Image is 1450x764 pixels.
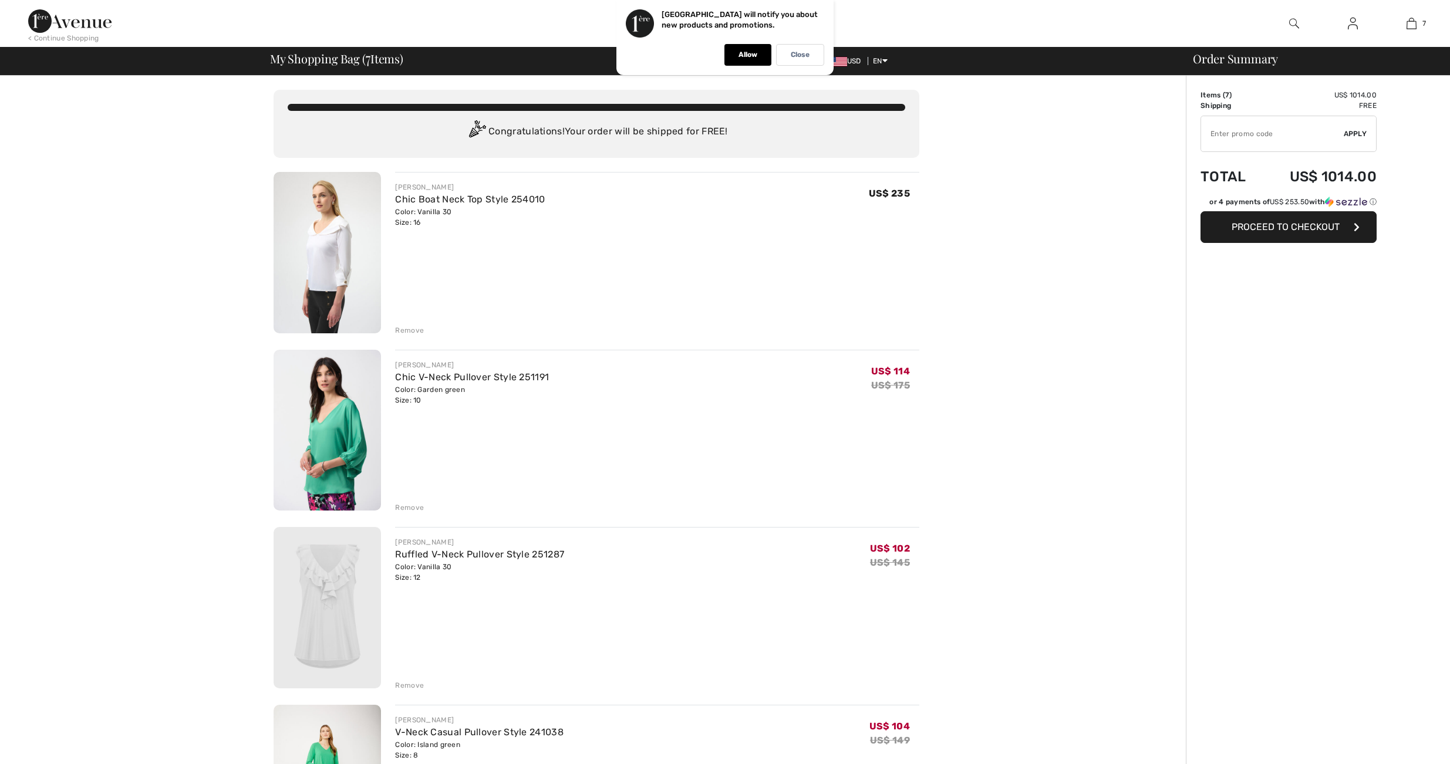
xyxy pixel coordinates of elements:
span: USD [828,57,866,65]
td: US$ 1014.00 [1261,157,1377,197]
span: 7 [1422,18,1426,29]
div: [PERSON_NAME] [395,360,549,370]
div: Color: Vanilla 30 Size: 12 [395,562,564,583]
span: Apply [1344,129,1367,139]
div: Remove [395,680,424,691]
img: My Info [1348,16,1358,31]
span: EN [873,57,888,65]
a: Ruffled V-Neck Pullover Style 251287 [395,549,564,560]
a: V-Neck Casual Pullover Style 241038 [395,726,564,738]
span: US$ 102 [870,543,910,554]
div: or 4 payments of with [1209,197,1377,207]
td: Shipping [1201,100,1261,111]
s: US$ 175 [871,380,910,391]
span: US$ 235 [869,188,910,199]
div: Remove [395,325,424,336]
div: Color: Garden green Size: 10 [395,384,549,405]
div: Remove [395,502,424,513]
div: [PERSON_NAME] [395,537,564,547]
img: Chic Boat Neck Top Style 254010 [274,172,381,333]
div: [PERSON_NAME] [395,182,545,192]
div: Color: Vanilla 30 Size: 16 [395,207,545,228]
img: Congratulation2.svg [465,120,488,144]
span: My Shopping Bag ( Items) [270,53,403,65]
img: US Dollar [828,57,847,66]
span: 7 [366,50,370,65]
div: [PERSON_NAME] [395,715,564,725]
td: Items ( ) [1201,90,1261,100]
div: or 4 payments ofUS$ 253.50withSezzle Click to learn more about Sezzle [1201,197,1377,211]
td: US$ 1014.00 [1261,90,1377,100]
img: Sezzle [1325,197,1367,207]
a: Chic Boat Neck Top Style 254010 [395,194,545,205]
a: 7 [1382,16,1440,31]
s: US$ 149 [870,735,910,746]
td: Total [1201,157,1261,197]
img: Chic V-Neck Pullover Style 251191 [274,350,381,511]
div: Congratulations! Your order will be shipped for FREE! [288,120,905,144]
a: Sign In [1338,16,1367,31]
div: Color: Island green Size: 8 [395,739,564,760]
span: Proceed to Checkout [1232,221,1340,232]
a: Chic V-Neck Pullover Style 251191 [395,371,549,383]
span: US$ 114 [871,366,910,377]
span: US$ 104 [869,721,910,732]
img: 1ère Avenue [28,9,112,33]
img: Ruffled V-Neck Pullover Style 251287 [274,527,381,688]
span: US$ 253.50 [1270,198,1309,206]
p: Allow [739,50,757,59]
s: US$ 145 [870,557,910,568]
img: My Bag [1407,16,1417,31]
p: Close [791,50,810,59]
button: Proceed to Checkout [1201,211,1377,243]
p: [GEOGRAPHIC_DATA] will notify you about new products and promotions. [662,10,818,29]
img: search the website [1289,16,1299,31]
input: Promo code [1201,116,1344,151]
div: < Continue Shopping [28,33,99,43]
span: 7 [1225,91,1229,99]
td: Free [1261,100,1377,111]
div: Order Summary [1179,53,1443,65]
